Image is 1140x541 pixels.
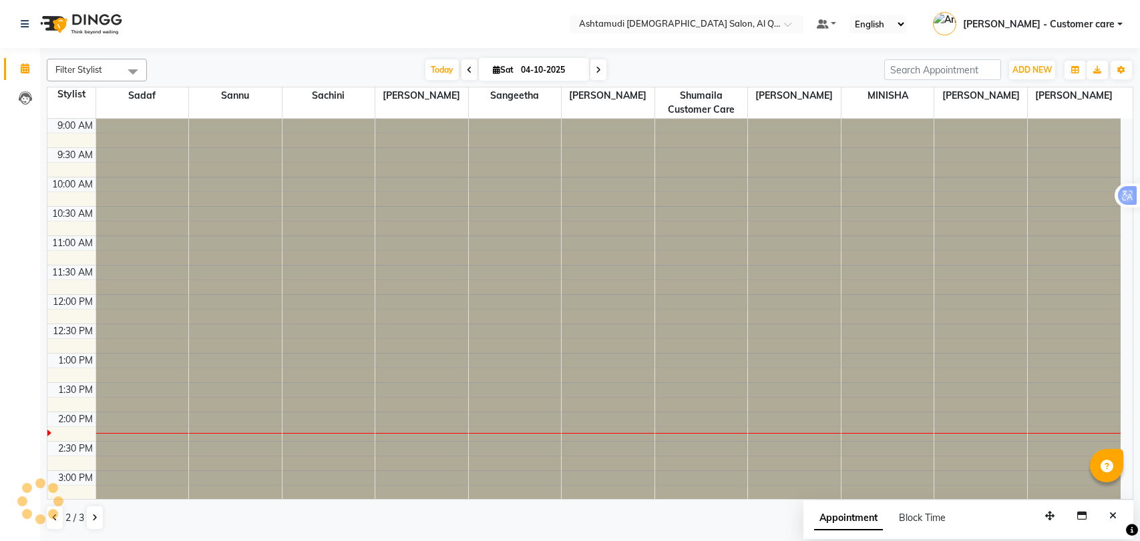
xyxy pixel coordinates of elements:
[814,506,883,530] span: Appointment
[1084,488,1127,528] iframe: chat widget
[189,87,282,104] span: Sannu
[469,87,562,104] span: Sangeetha
[841,87,934,104] span: MINISHA
[562,87,654,104] span: [PERSON_NAME]
[282,87,375,104] span: Sachini
[55,442,96,456] div: 2:30 PM
[55,412,96,426] div: 2:00 PM
[884,59,1001,80] input: Search Appointment
[748,87,841,104] span: [PERSON_NAME]
[1012,65,1052,75] span: ADD NEW
[49,177,96,191] div: 10:00 AM
[425,59,459,80] span: Today
[1028,87,1121,104] span: [PERSON_NAME]
[517,60,584,80] input: 2025-10-04
[1009,61,1055,79] button: ADD NEW
[55,148,96,162] div: 9:30 AM
[55,64,102,75] span: Filter Stylist
[49,236,96,250] div: 11:00 AM
[934,87,1027,104] span: [PERSON_NAME]
[490,65,517,75] span: Sat
[375,87,468,104] span: [PERSON_NAME]
[933,12,956,35] img: Anila Thomas - Customer care
[34,5,126,43] img: logo
[49,265,96,280] div: 11:30 AM
[55,354,96,368] div: 1:00 PM
[49,207,96,221] div: 10:30 AM
[655,87,748,118] span: Shumaila Customer Care
[50,324,96,338] div: 12:30 PM
[899,512,946,524] span: Block Time
[65,511,84,525] span: 2 / 3
[55,383,96,397] div: 1:30 PM
[50,295,96,309] div: 12:00 PM
[47,87,96,101] div: Stylist
[963,17,1115,31] span: [PERSON_NAME] - Customer care
[55,471,96,485] div: 3:00 PM
[96,87,189,104] span: Sadaf
[55,119,96,133] div: 9:00 AM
